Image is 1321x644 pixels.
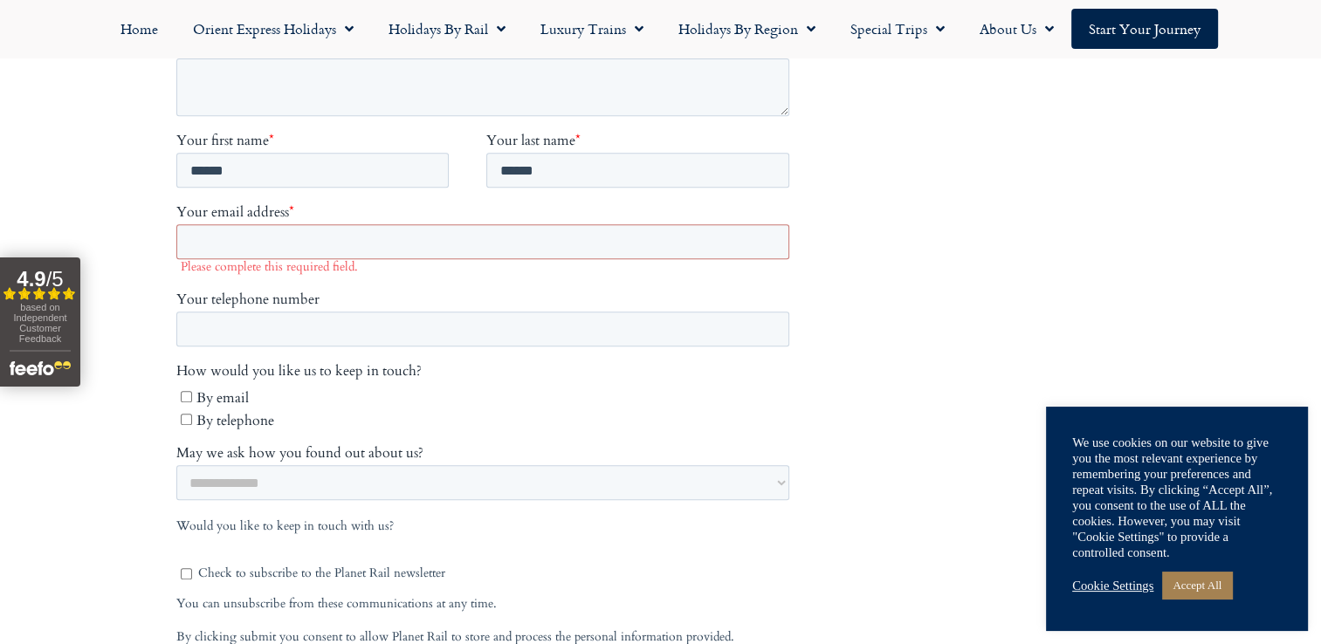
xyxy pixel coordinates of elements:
a: Special Trips [833,9,962,49]
a: Holidays by Region [661,9,833,49]
a: Luxury Trains [523,9,661,49]
label: Please complete this required field. [4,518,620,534]
div: We use cookies on our website to give you the most relevant experience by remembering your prefer... [1072,435,1282,560]
a: Home [103,9,175,49]
a: Cookie Settings [1072,578,1153,593]
a: Start your Journey [1071,9,1218,49]
span: Your last name [310,390,399,409]
a: Orient Express Holidays [175,9,371,49]
a: Accept All [1162,572,1232,599]
nav: Menu [9,9,1312,49]
a: About Us [962,9,1071,49]
a: Holidays by Rail [371,9,523,49]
